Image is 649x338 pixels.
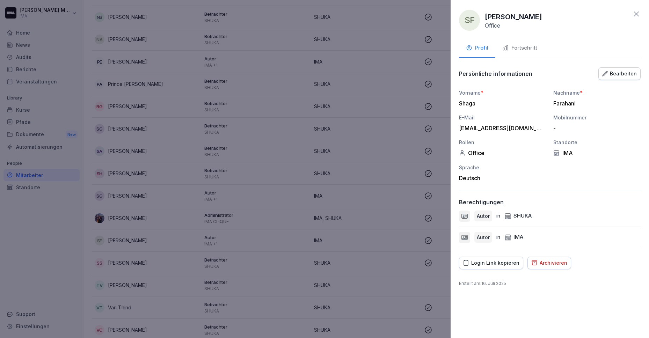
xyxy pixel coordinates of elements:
button: Archivieren [527,257,571,269]
p: in [496,212,500,220]
div: [EMAIL_ADDRESS][DOMAIN_NAME] [459,125,543,132]
p: Erstellt am : 16. Juli 2025 [459,280,641,287]
div: Bearbeiten [602,70,637,78]
button: Login Link kopieren [459,257,523,269]
button: Bearbeiten [598,67,641,80]
div: Standorte [553,139,641,146]
div: Login Link kopieren [463,259,519,267]
button: Profil [459,39,495,58]
div: Sprache [459,164,546,171]
div: Deutsch [459,175,546,182]
p: [PERSON_NAME] [485,12,542,22]
div: Vorname [459,89,546,96]
div: Rollen [459,139,546,146]
p: in [496,233,500,241]
div: SF [459,10,480,31]
div: SHUKA [504,212,532,220]
p: Autor [477,212,490,220]
p: Berechtigungen [459,199,504,206]
div: Profil [466,44,488,52]
p: Autor [477,234,490,241]
div: IMA [504,233,523,241]
p: Office [485,22,500,29]
div: Office [459,149,546,156]
div: Nachname [553,89,641,96]
div: IMA [553,149,641,156]
div: Mobilnummer [553,114,641,121]
button: Fortschritt [495,39,544,58]
div: Archivieren [531,259,567,267]
div: - [553,125,637,132]
div: Farahani [553,100,637,107]
div: Fortschritt [502,44,537,52]
div: Shaga [459,100,543,107]
div: E-Mail [459,114,546,121]
p: Persönliche informationen [459,70,532,77]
